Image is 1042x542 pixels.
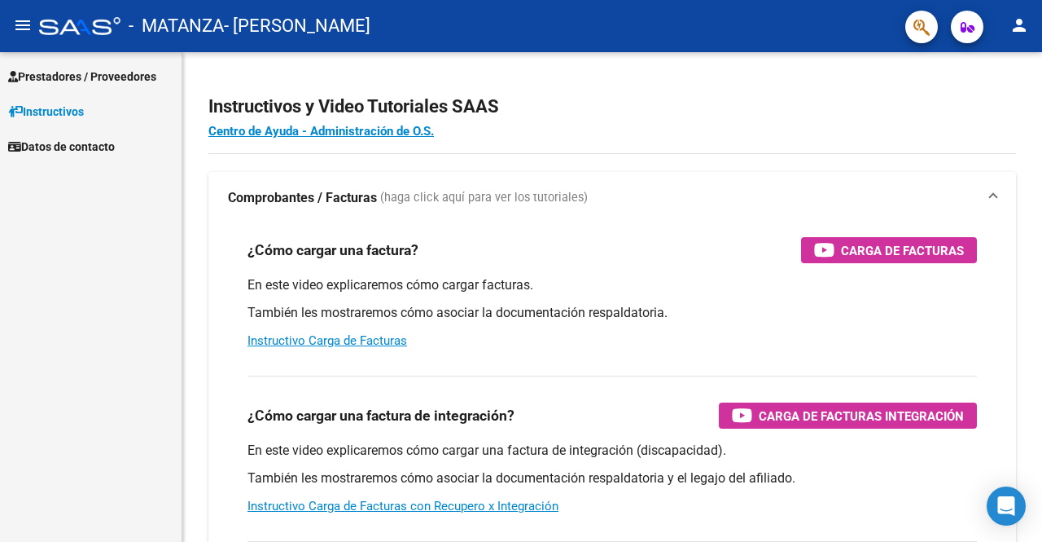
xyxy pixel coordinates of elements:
a: Centro de Ayuda - Administración de O.S. [208,124,434,139]
span: Prestadores / Proveedores [8,68,156,86]
p: En este video explicaremos cómo cargar una factura de integración (discapacidad). [247,442,977,460]
span: (haga click aquí para ver los tutoriales) [380,189,588,207]
span: Carga de Facturas Integración [759,406,964,426]
a: Instructivo Carga de Facturas [247,333,407,348]
span: - [PERSON_NAME] [224,8,370,44]
p: En este video explicaremos cómo cargar facturas. [247,276,977,294]
p: También les mostraremos cómo asociar la documentación respaldatoria. [247,304,977,322]
a: Instructivo Carga de Facturas con Recupero x Integración [247,499,558,513]
mat-icon: person [1009,15,1029,35]
span: Instructivos [8,103,84,121]
h3: ¿Cómo cargar una factura de integración? [247,404,514,427]
span: - MATANZA [129,8,224,44]
span: Carga de Facturas [841,240,964,261]
span: Datos de contacto [8,138,115,156]
mat-icon: menu [13,15,33,35]
button: Carga de Facturas [801,237,977,263]
button: Carga de Facturas Integración [719,403,977,429]
strong: Comprobantes / Facturas [228,189,377,207]
h3: ¿Cómo cargar una factura? [247,239,418,262]
h2: Instructivos y Video Tutoriales SAAS [208,91,1016,122]
mat-expansion-panel-header: Comprobantes / Facturas (haga click aquí para ver los tutoriales) [208,172,1016,224]
p: También les mostraremos cómo asociar la documentación respaldatoria y el legajo del afiliado. [247,469,977,487]
div: Open Intercom Messenger [987,487,1026,526]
